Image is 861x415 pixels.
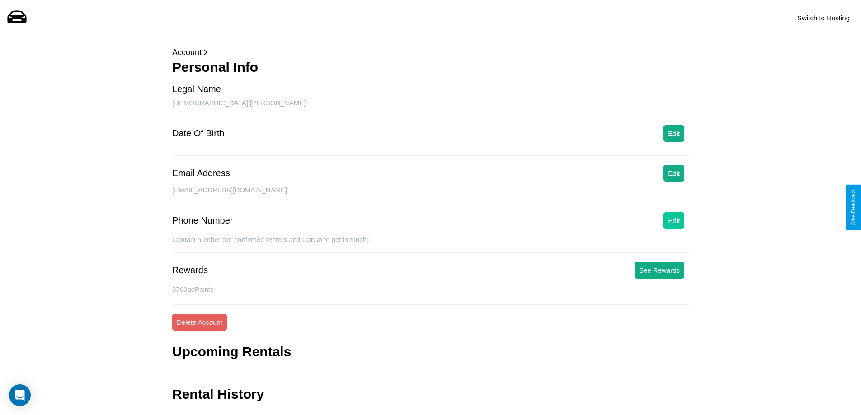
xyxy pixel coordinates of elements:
[172,99,689,116] div: [DEMOGRAPHIC_DATA] [PERSON_NAME]
[663,125,684,142] button: Edit
[635,262,684,279] button: See Rewards
[663,212,684,229] button: Edit
[850,189,856,226] div: Give Feedback
[172,314,227,331] button: Delete Account
[172,186,689,203] div: [EMAIL_ADDRESS][DOMAIN_NAME]
[9,384,31,406] div: Open Intercom Messenger
[172,387,264,402] h3: Rental History
[172,236,689,253] div: Contact number (for confirmed renters and CarGo to get in touch).
[172,60,689,75] h3: Personal Info
[172,215,233,226] div: Phone Number
[793,9,854,26] button: Switch to Hosting
[172,283,689,295] p: 8760 goPoints
[172,344,291,359] h3: Upcoming Rentals
[172,168,230,178] div: Email Address
[663,165,684,182] button: Edit
[172,128,225,139] div: Date Of Birth
[172,45,689,60] p: Account
[172,265,208,275] div: Rewards
[172,84,221,94] div: Legal Name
